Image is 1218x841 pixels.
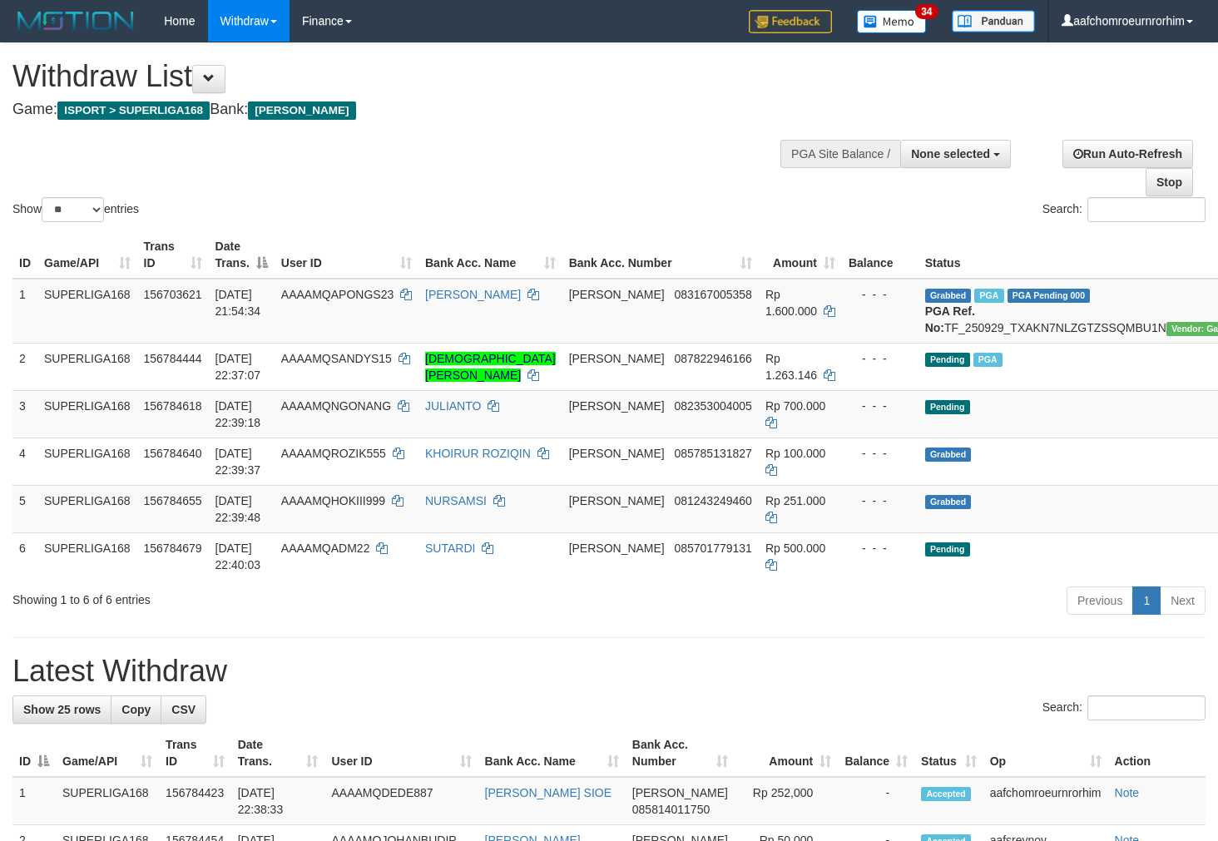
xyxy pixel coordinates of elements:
[37,343,137,390] td: SUPERLIGA168
[900,140,1011,168] button: None selected
[144,352,202,365] span: 156784444
[12,390,37,438] td: 3
[1062,140,1193,168] a: Run Auto-Refresh
[759,231,842,279] th: Amount: activate to sort column ascending
[765,352,817,382] span: Rp 1.263.146
[121,703,151,716] span: Copy
[1042,197,1206,222] label: Search:
[925,400,970,414] span: Pending
[915,4,938,19] span: 34
[849,350,912,367] div: - - -
[925,353,970,367] span: Pending
[281,288,394,301] span: AAAAMQAPONGS23
[925,495,972,509] span: Grabbed
[281,352,392,365] span: AAAAMQSANDYS15
[914,730,983,777] th: Status: activate to sort column ascending
[37,390,137,438] td: SUPERLIGA168
[1042,695,1206,720] label: Search:
[12,777,56,825] td: 1
[974,289,1003,303] span: Marked by aafchhiseyha
[765,399,825,413] span: Rp 700.000
[674,447,751,460] span: Copy 085785131827 to clipboard
[749,10,832,33] img: Feedback.jpg
[857,10,927,33] img: Button%20Memo.svg
[425,494,487,507] a: NURSAMSI
[735,777,838,825] td: Rp 252,000
[56,777,159,825] td: SUPERLIGA168
[159,730,231,777] th: Trans ID: activate to sort column ascending
[12,655,1206,688] h1: Latest Withdraw
[57,101,210,120] span: ISPORT > SUPERLIGA168
[425,288,521,301] a: [PERSON_NAME]
[12,60,795,93] h1: Withdraw List
[838,777,914,825] td: -
[911,147,990,161] span: None selected
[137,231,209,279] th: Trans ID: activate to sort column ascending
[1067,586,1133,615] a: Previous
[12,532,37,580] td: 6
[12,485,37,532] td: 5
[674,542,751,555] span: Copy 085701779131 to clipboard
[569,288,665,301] span: [PERSON_NAME]
[215,288,261,318] span: [DATE] 21:54:34
[632,803,710,816] span: Copy 085814011750 to clipboard
[12,8,139,33] img: MOTION_logo.png
[37,231,137,279] th: Game/API: activate to sort column ascending
[842,231,918,279] th: Balance
[215,352,261,382] span: [DATE] 22:37:07
[425,399,481,413] a: JULIANTO
[111,695,161,724] a: Copy
[952,10,1035,32] img: panduan.png
[12,343,37,390] td: 2
[838,730,914,777] th: Balance: activate to sort column ascending
[12,279,37,344] td: 1
[12,438,37,485] td: 4
[849,492,912,509] div: - - -
[281,542,370,555] span: AAAAMQADM22
[37,279,137,344] td: SUPERLIGA168
[37,532,137,580] td: SUPERLIGA168
[674,399,751,413] span: Copy 082353004005 to clipboard
[161,695,206,724] a: CSV
[674,352,751,365] span: Copy 087822946166 to clipboard
[780,140,900,168] div: PGA Site Balance /
[1160,586,1206,615] a: Next
[56,730,159,777] th: Game/API: activate to sort column ascending
[925,542,970,557] span: Pending
[674,494,751,507] span: Copy 081243249460 to clipboard
[626,730,735,777] th: Bank Acc. Number: activate to sort column ascending
[1115,786,1140,799] a: Note
[569,494,665,507] span: [PERSON_NAME]
[425,352,556,382] a: [DEMOGRAPHIC_DATA][PERSON_NAME]
[12,231,37,279] th: ID
[478,730,626,777] th: Bank Acc. Name: activate to sort column ascending
[12,197,139,222] label: Show entries
[12,101,795,118] h4: Game: Bank:
[765,447,825,460] span: Rp 100.000
[1087,695,1206,720] input: Search:
[144,447,202,460] span: 156784640
[12,730,56,777] th: ID: activate to sort column descending
[569,447,665,460] span: [PERSON_NAME]
[849,540,912,557] div: - - -
[281,494,385,507] span: AAAAMQHOKIII999
[215,447,261,477] span: [DATE] 22:39:37
[42,197,104,222] select: Showentries
[281,399,391,413] span: AAAAMQNGONANG
[281,447,386,460] span: AAAAMQROZIK555
[275,231,418,279] th: User ID: activate to sort column ascending
[231,777,325,825] td: [DATE] 22:38:33
[925,304,975,334] b: PGA Ref. No:
[1146,168,1193,196] a: Stop
[1087,197,1206,222] input: Search:
[983,777,1108,825] td: aafchomroeurnrorhim
[215,542,261,571] span: [DATE] 22:40:03
[425,542,475,555] a: SUTARDI
[12,695,111,724] a: Show 25 rows
[171,703,196,716] span: CSV
[569,352,665,365] span: [PERSON_NAME]
[1108,730,1206,777] th: Action
[37,438,137,485] td: SUPERLIGA168
[765,494,825,507] span: Rp 251.000
[425,447,531,460] a: KHOIRUR ROZIQIN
